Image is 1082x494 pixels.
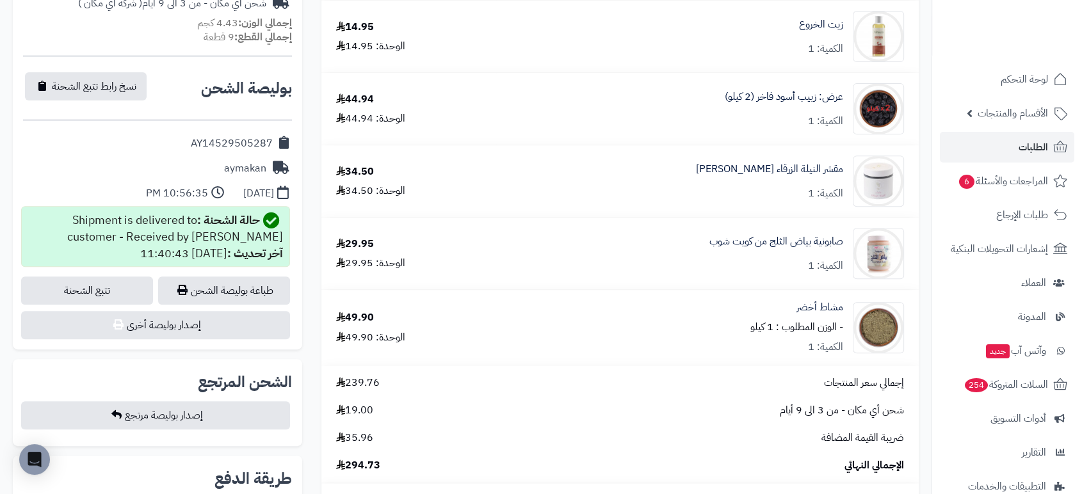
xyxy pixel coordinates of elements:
[336,20,374,35] div: 14.95
[808,186,843,201] div: الكمية: 1
[696,162,843,177] a: مقشر النيلة الزرقاء [PERSON_NAME]
[986,344,1010,358] span: جديد
[146,186,208,201] div: 10:56:35 PM
[336,310,374,325] div: 49.90
[336,164,374,179] div: 34.50
[336,111,405,126] div: الوحدة: 44.94
[853,155,903,207] img: 1708232316-Indigo%20Scrub%20Laila%20Beauty-90x90.jpeg
[1018,308,1046,326] span: المدونة
[197,15,292,31] small: 4.43 كجم
[940,166,1074,196] a: المراجعات والأسئلة6
[191,136,273,151] div: AY14529505287
[336,458,380,473] span: 294.73
[940,64,1074,95] a: لوحة التحكم
[197,211,260,228] strong: حالة الشحنة :
[336,39,405,54] div: الوحدة: 14.95
[964,376,1048,394] span: السلات المتروكة
[808,114,843,129] div: الكمية: 1
[336,431,373,445] span: 35.96
[853,83,903,134] img: 1706895497-Raisins,%20Chile%20Black%202kg%20Bundle-90x90.jpg
[52,79,136,94] span: نسخ رابط تتبع الشحنة
[243,186,274,201] div: [DATE]
[336,256,405,271] div: الوحدة: 29.95
[158,276,290,305] a: طباعة بوليصة الشحن
[796,300,843,315] a: مشاط أخضر
[336,376,380,390] span: 239.76
[750,319,843,335] small: - الوزن المطلوب : 1 كيلو
[224,161,266,176] div: aymakan
[940,267,1074,298] a: العملاء
[951,240,1048,258] span: إشعارات التحويلات البنكية
[940,437,1074,468] a: التقارير
[853,228,903,279] img: 1721197019-Snow%20White%20Soap%20Mixture-90x90.jpg
[799,17,843,32] a: زيت الخروع
[198,374,292,390] h2: الشحن المرتجع
[336,92,374,107] div: 44.94
[25,72,147,100] button: نسخ رابط تتبع الشحنة
[940,200,1074,230] a: طلبات الإرجاع
[238,15,292,31] strong: إجمالي الوزن:
[940,403,1074,434] a: أدوات التسويق
[808,259,843,273] div: الكمية: 1
[940,335,1074,366] a: وآتس آبجديد
[853,302,903,353] img: 1728018264-Mushat%20Green-90x90.jpg
[234,29,292,45] strong: إجمالي القطع:
[336,403,373,418] span: 19.00
[336,330,405,345] div: الوحدة: 49.90
[1019,138,1048,156] span: الطلبات
[940,369,1074,400] a: السلات المتروكة254
[19,444,50,475] div: Open Intercom Messenger
[996,206,1048,224] span: طلبات الإرجاع
[21,401,290,429] button: إصدار بوليصة مرتجع
[1021,274,1046,292] span: العملاء
[821,431,904,445] span: ضريبة القيمة المضافة
[995,36,1070,63] img: logo-2.png
[965,378,988,392] span: 254
[824,376,904,390] span: إجمالي سعر المنتجات
[21,276,153,305] a: تتبع الشحنة
[201,81,292,96] h2: بوليصة الشحن
[808,42,843,56] div: الكمية: 1
[227,244,283,262] strong: آخر تحديث :
[940,301,1074,332] a: المدونة
[958,172,1048,190] span: المراجعات والأسئلة
[985,342,1046,360] span: وآتس آب
[844,458,904,473] span: الإجمالي النهائي
[808,340,843,355] div: الكمية: 1
[709,234,843,249] a: صابونية بياض الثلج من كويت شوب
[336,184,405,198] div: الوحدة: 34.50
[940,132,1074,163] a: الطلبات
[780,403,904,418] span: شحن أي مكان - من 3 الى 9 أيام
[28,212,283,261] div: Shipment is delivered to customer - Received by [PERSON_NAME] [DATE] 11:40:43
[959,175,974,189] span: 6
[21,311,290,339] button: إصدار بوليصة أخرى
[853,11,903,62] img: 1706025408-Castor%20Oil-90x90.jpg
[940,234,1074,264] a: إشعارات التحويلات البنكية
[990,410,1046,427] span: أدوات التسويق
[336,237,374,251] div: 29.95
[978,104,1048,122] span: الأقسام والمنتجات
[725,90,843,104] a: عرض: زبيب أسود فاخر (2 كيلو)
[214,471,292,486] h2: طريقة الدفع
[204,29,292,45] small: 9 قطعة
[1001,70,1048,88] span: لوحة التحكم
[1022,443,1046,461] span: التقارير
